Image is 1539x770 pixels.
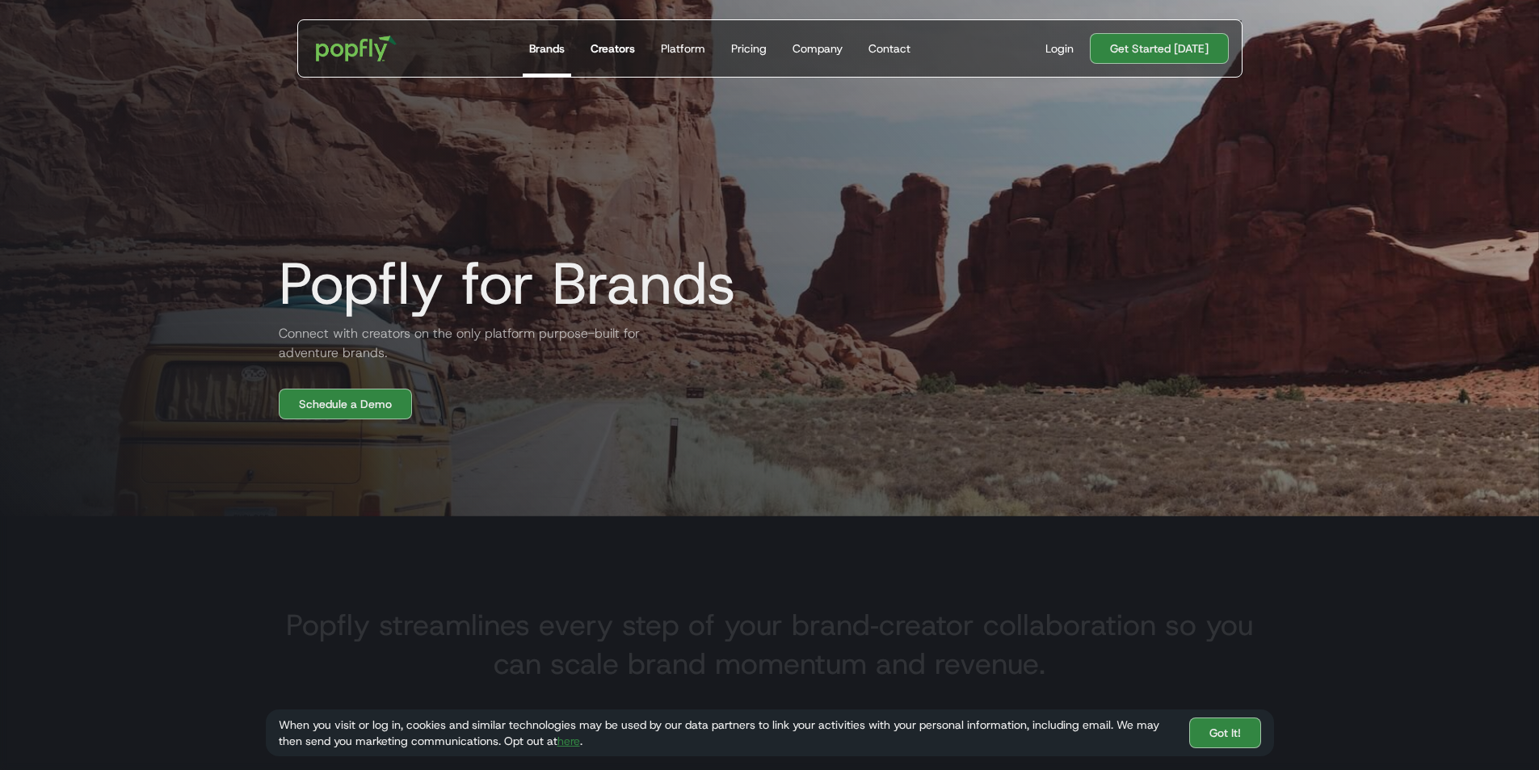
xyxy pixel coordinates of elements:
[279,389,412,419] a: Schedule a Demo
[661,40,705,57] div: Platform
[266,324,654,363] h2: Connect with creators on the only platform purpose-built for adventure brands.
[584,20,641,77] a: Creators
[523,20,571,77] a: Brands
[1039,40,1080,57] a: Login
[786,20,849,77] a: Company
[591,40,635,57] div: Creators
[725,20,773,77] a: Pricing
[862,20,917,77] a: Contact
[1189,717,1261,748] a: Got It!
[731,40,767,57] div: Pricing
[1090,33,1229,64] a: Get Started [DATE]
[279,605,1261,683] h3: Popfly streamlines every step of your brand‑creator collaboration so you can scale brand momentum...
[654,20,712,77] a: Platform
[279,717,1176,749] div: When you visit or log in, cookies and similar technologies may be used by our data partners to li...
[793,40,843,57] div: Company
[557,734,580,748] a: here
[305,24,409,73] a: home
[529,40,565,57] div: Brands
[266,251,736,316] h1: Popfly for Brands
[1045,40,1074,57] div: Login
[868,40,910,57] div: Contact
